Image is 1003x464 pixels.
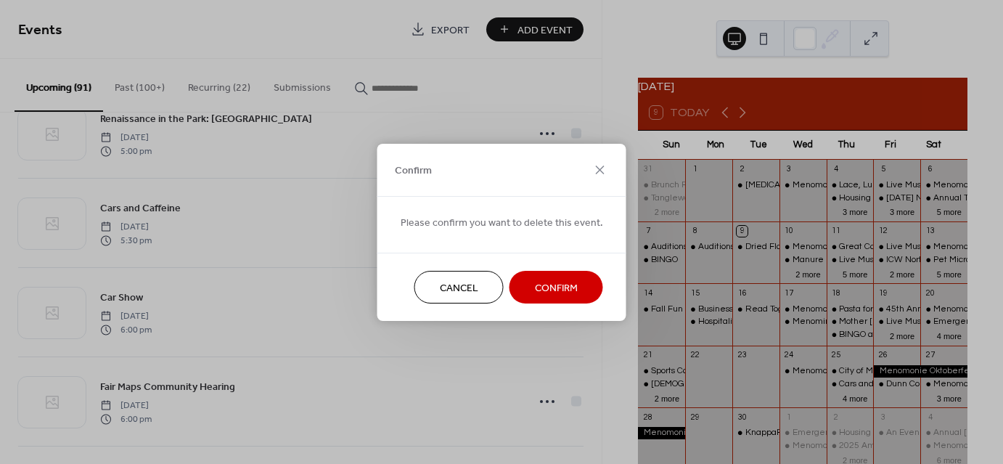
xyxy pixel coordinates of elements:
span: Confirm [535,280,578,296]
button: Cancel [414,271,504,304]
span: Confirm [395,163,432,179]
span: Please confirm you want to delete this event. [401,215,603,230]
button: Confirm [509,271,603,304]
span: Cancel [440,280,478,296]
